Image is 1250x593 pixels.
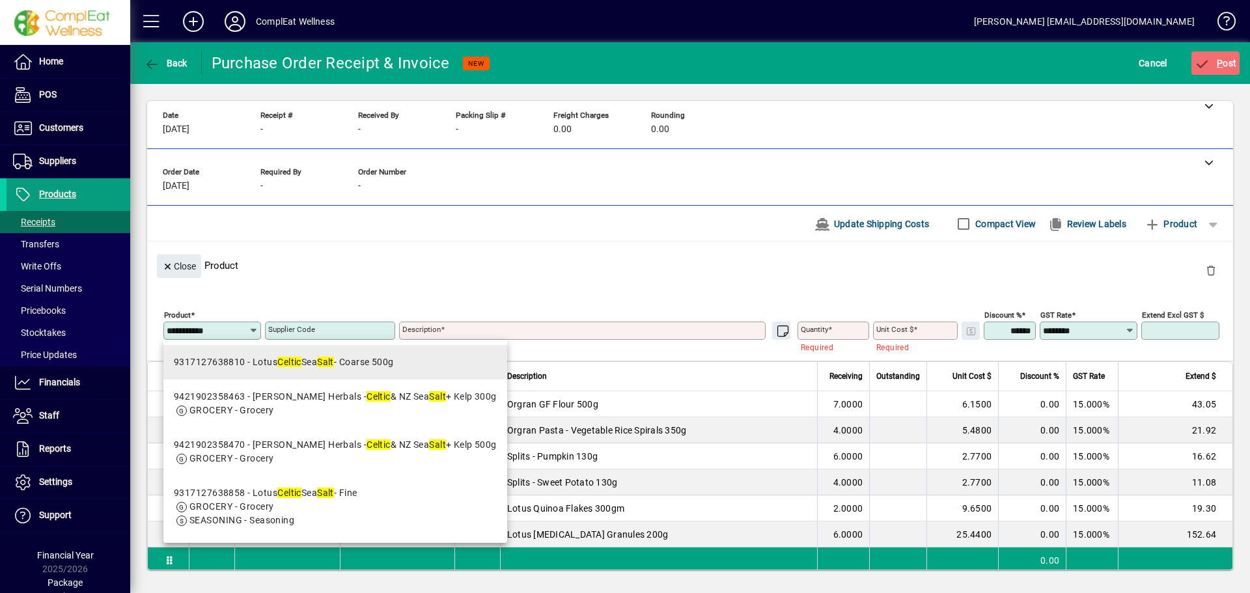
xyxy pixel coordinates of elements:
div: 9317127638810 - Lotus Sea - Coarse 500g [174,355,394,369]
a: Staff [7,400,130,432]
em: Salt [317,357,334,367]
span: 6.1500 [962,398,992,411]
td: 152.64 [1118,521,1232,547]
em: Celtic [277,357,301,367]
span: [DATE] [163,181,189,191]
div: [PERSON_NAME] [EMAIL_ADDRESS][DOMAIN_NAME] [974,11,1195,32]
span: - [456,124,458,135]
em: Celtic [367,439,391,450]
span: Receipts [13,217,55,227]
span: 0.00 [651,124,669,135]
span: Receiving [829,369,863,383]
mat-option: 9421902358470 - Harker Herbals - Celtic & NZ Sea Salt + Kelp 500g [163,428,507,476]
span: SEASONING - Seasoning [189,515,294,525]
span: [DATE] [163,124,189,135]
span: 4.0000 [833,424,863,437]
span: 7.0000 [833,398,863,411]
span: 2.7700 [962,476,992,489]
mat-option: 9421902358463 - Harker Herbals - Celtic & NZ Sea Salt + Kelp 300g [163,379,507,428]
a: Financials [7,366,130,399]
span: Stocktakes [13,327,66,338]
td: 0.00 [998,495,1066,521]
td: 16.62 [1118,443,1232,469]
span: 4.0000 [833,476,863,489]
td: 15.000% [1066,443,1118,469]
div: 9317127638858 - Lotus Sea - Fine [174,486,357,500]
div: Purchase Order Receipt & Invoice [212,53,450,74]
span: - [260,124,263,135]
span: Close [162,256,196,277]
td: Splits - Sweet Potato 130g [500,469,817,495]
span: 2.7700 [962,450,992,463]
td: Orgran Pasta - Vegetable Rice Spirals 350g [500,417,817,443]
span: 5.4800 [962,424,992,437]
span: Support [39,510,72,520]
span: GST Rate [1073,369,1105,383]
span: P [1217,58,1223,68]
span: Description [507,369,547,383]
span: Home [39,56,63,66]
mat-label: Quantity [801,325,828,334]
span: Products [39,189,76,199]
span: Settings [39,476,72,487]
span: 6.0000 [833,528,863,541]
mat-label: Description [402,325,441,334]
a: Serial Numbers [7,277,130,299]
mat-label: GST rate [1040,310,1072,320]
em: Celtic [277,488,301,498]
td: Lotus Quinoa Flakes 300gm [500,495,817,521]
a: Home [7,46,130,78]
td: 15.000% [1066,469,1118,495]
span: Review Labels [1048,214,1126,234]
span: Update Shipping Costs [814,214,929,234]
td: 15.000% [1066,521,1118,547]
span: POS [39,89,57,100]
div: Product [147,241,1233,289]
span: ost [1195,58,1237,68]
a: Pricebooks [7,299,130,322]
mat-label: Unit Cost $ [876,325,913,334]
em: Salt [317,488,334,498]
span: GROCERY - Grocery [189,453,273,463]
td: 43.05 [1118,391,1232,417]
span: - [358,181,361,191]
span: Reports [39,443,71,454]
span: Cancel [1139,53,1167,74]
td: 0.00 [998,417,1066,443]
a: Stocktakes [7,322,130,344]
button: Close [157,255,201,278]
a: POS [7,79,130,111]
span: Suppliers [39,156,76,166]
td: Orgran GF Flour 500g [500,391,817,417]
a: Knowledge Base [1208,3,1234,45]
a: Customers [7,112,130,145]
span: Financial Year [37,550,94,560]
span: NEW [468,59,484,68]
td: 0.00 [998,469,1066,495]
label: Compact View [973,217,1036,230]
em: Celtic [367,391,391,402]
td: 11.08 [1118,469,1232,495]
td: 0.00 [998,547,1066,573]
span: Write Offs [13,261,61,271]
mat-option: 9317127638858 - Lotus Celtic Sea Salt- Fine [163,476,507,538]
a: Transfers [7,233,130,255]
span: 6.0000 [833,450,863,463]
div: ComplEat Wellness [256,11,335,32]
td: Splits - Pumpkin 130g [500,443,817,469]
button: Delete [1195,255,1227,286]
mat-option: 9317127638810 - Lotus Celtic Sea Salt - Coarse 500g [163,345,507,379]
button: Review Labels [1042,212,1132,236]
td: Lotus [MEDICAL_DATA] Granules 200g [500,521,817,547]
span: - [260,181,263,191]
span: Financials [39,377,80,387]
app-page-header-button: Delete [1195,264,1227,276]
span: Extend $ [1186,369,1216,383]
mat-label: Extend excl GST $ [1142,310,1204,320]
button: Add [173,10,214,33]
span: 2.0000 [833,502,863,515]
span: Serial Numbers [13,283,82,294]
td: 0.00 [998,521,1066,547]
span: Discount % [1020,369,1059,383]
mat-error: Required [876,340,947,353]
